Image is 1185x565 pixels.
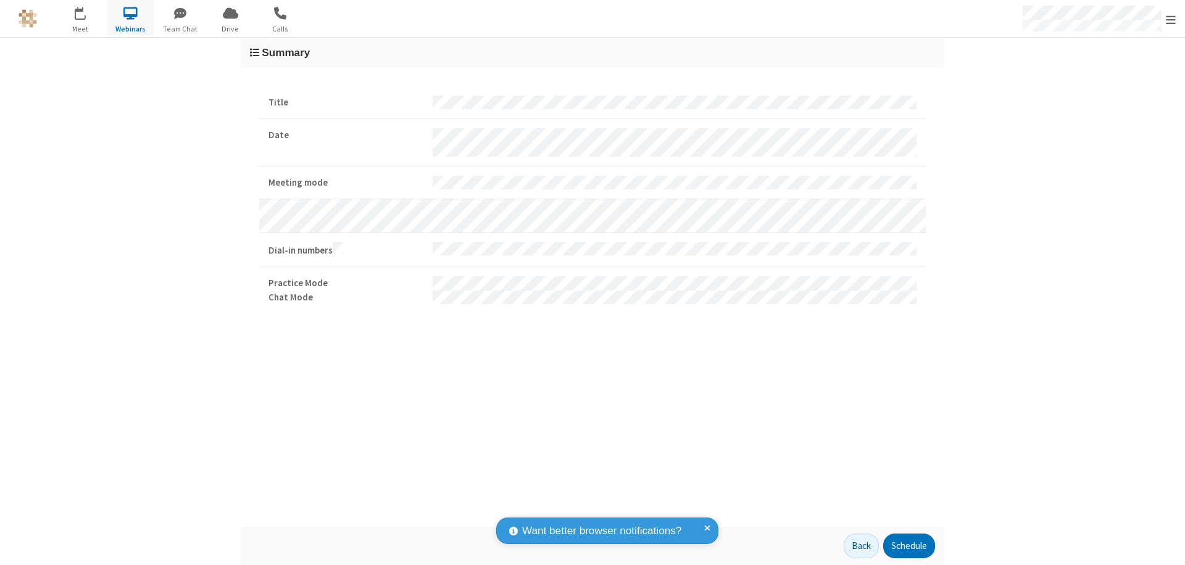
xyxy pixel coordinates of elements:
strong: Title [268,96,423,110]
strong: Meeting mode [268,176,423,190]
span: Meet [57,23,104,35]
iframe: Chat [1154,533,1176,556]
div: 8 [83,7,91,16]
strong: Chat Mode [268,291,423,305]
span: Drive [207,23,254,35]
span: Calls [257,23,304,35]
span: Webinars [107,23,154,35]
span: Want better browser notifications? [522,523,681,539]
img: QA Selenium DO NOT DELETE OR CHANGE [19,9,37,28]
strong: Practice Mode [268,276,423,291]
span: Team Chat [157,23,204,35]
button: Schedule [883,534,935,558]
button: Back [844,534,879,558]
strong: Dial-in numbers [268,242,423,258]
span: Summary [262,46,310,59]
strong: Date [268,128,423,142]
